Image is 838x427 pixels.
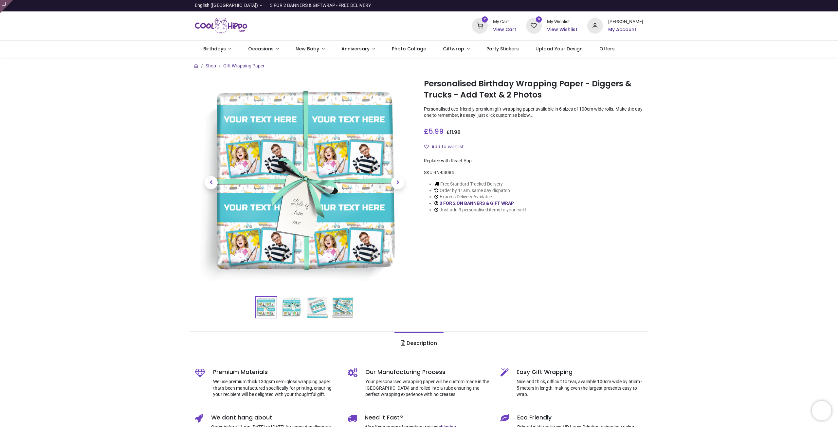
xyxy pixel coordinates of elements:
[391,176,404,189] span: Next
[536,16,542,23] sup: 0
[240,41,287,58] a: Occasions
[213,368,338,376] h5: Premium Materials
[424,169,643,176] div: SKU:
[365,414,491,422] h5: Need it Fast?
[195,17,247,35] img: Cool Hippo
[392,45,426,52] span: Photo Collage
[450,129,461,135] span: 11.98
[195,17,247,35] a: Logo of Cool Hippo
[608,27,643,33] a: My Account
[433,170,454,175] span: BN-03084
[599,45,615,52] span: Offers
[536,45,583,52] span: Upload Your Design
[608,19,643,25] div: [PERSON_NAME]
[812,401,831,420] iframe: Brevo live chat
[424,78,643,101] h1: Personalised Birthday Wrapping Paper - Diggers & Trucks - Add Text & 2 Photos
[365,379,491,398] p: Your personalised wrapping paper will be custom made in the [GEOGRAPHIC_DATA] and rolled into a t...
[211,414,338,422] h5: We dont hang about
[424,127,444,136] span: £
[547,27,577,33] a: View Wishlist
[517,379,643,398] p: Nice and thick, difficult to tear, available 100cm wide by 50cm - 5 meters in length, making even...
[434,187,526,194] li: Order by 11am, same day dispatch
[434,207,526,213] li: Just add 3 personalised items to your cart!
[424,106,643,119] p: Personalised eco-friendly premium gift wrapping paper available in 6 sizes of 100cm wide rolls. M...
[281,297,302,318] img: BN-03084-02
[517,414,643,422] h5: Eco Friendly
[394,332,443,355] a: Description
[248,45,274,52] span: Occasions
[526,23,542,28] a: 0
[434,181,526,187] li: Free Standard Tracked Delivery
[547,19,577,25] div: My Wishlist
[213,379,338,398] p: We use premium thick 130gsm semi gloss wrapping paper that's been manufactured specifically for p...
[203,45,226,52] span: Birthdays
[472,23,488,28] a: 2
[440,201,514,206] a: 3 FOR 2 ON BANNERS & GIFT WRAP
[424,158,643,164] div: Replace with React App.
[332,297,353,318] img: BN-03084-04
[333,41,383,58] a: Anniversary
[424,144,429,149] i: Add to wishlist
[493,27,516,33] a: View Cart
[195,2,262,9] a: English ([GEOGRAPHIC_DATA])
[446,129,461,135] span: £
[256,297,277,318] img: Personalised Birthday Wrapping Paper - Diggers & Trucks - Add Text & 2 Photos
[270,2,371,9] div: 3 FOR 2 BANNERS & GIFTWRAP - FREE DELIVERY
[223,63,264,68] a: Gift Wrapping Paper
[506,2,643,9] iframe: Customer reviews powered by Trustpilot
[199,77,410,288] img: Personalised Birthday Wrapping Paper - Diggers & Trucks - Add Text & 2 Photos
[341,45,370,52] span: Anniversary
[434,41,478,58] a: Giftwrap
[195,41,240,58] a: Birthdays
[493,19,516,25] div: My Cart
[434,194,526,200] li: Express Delivery Available
[486,45,519,52] span: Party Stickers
[205,176,218,189] span: Previous
[424,141,469,152] button: Add to wishlistAdd to wishlist
[381,109,414,257] a: Next
[296,45,319,52] span: New Baby
[482,16,488,23] sup: 2
[206,63,216,68] a: Shop
[517,368,643,376] h5: Easy Gift Wrapping
[307,297,328,318] img: BN-03084-03
[428,127,444,136] span: 5.99
[365,368,491,376] h5: Our Manufacturing Process
[443,45,464,52] span: Giftwrap
[287,41,333,58] a: New Baby
[195,109,228,257] a: Previous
